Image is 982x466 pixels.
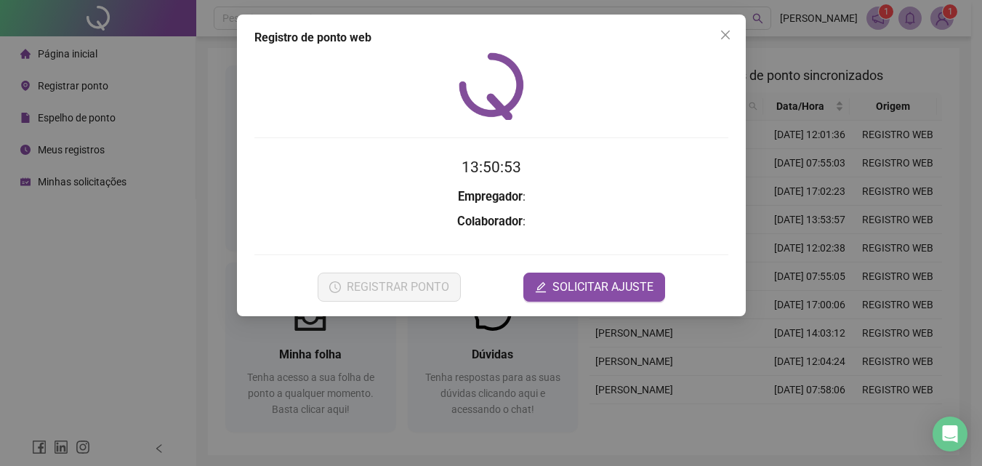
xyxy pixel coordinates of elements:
[254,212,728,231] h3: :
[523,273,665,302] button: editSOLICITAR AJUSTE
[720,29,731,41] span: close
[462,158,521,176] time: 13:50:53
[254,29,728,47] div: Registro de ponto web
[457,190,522,204] strong: Empregador
[254,188,728,206] h3: :
[714,23,737,47] button: Close
[552,278,653,296] span: SOLICITAR AJUSTE
[457,214,523,228] strong: Colaborador
[459,52,524,120] img: QRPoint
[317,273,460,302] button: REGISTRAR PONTO
[535,281,547,293] span: edit
[933,417,967,451] div: Open Intercom Messenger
